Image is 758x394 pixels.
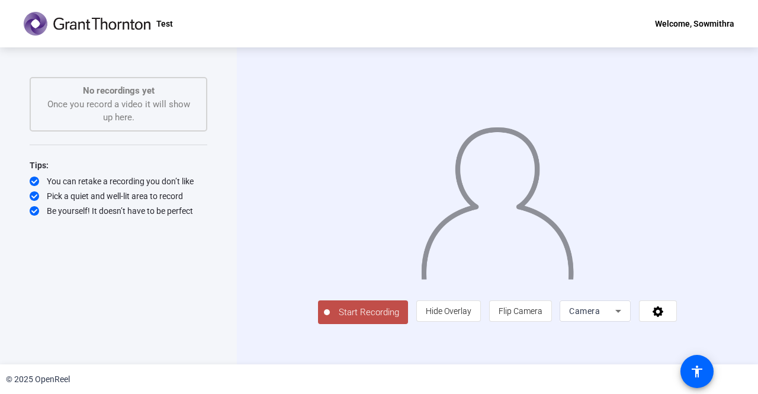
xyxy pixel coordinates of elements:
button: Hide Overlay [416,300,481,322]
button: Start Recording [318,300,408,324]
div: Pick a quiet and well-lit area to record [30,190,207,202]
mat-icon: accessibility [690,364,704,379]
span: Hide Overlay [426,306,471,316]
img: OpenReel logo [24,12,150,36]
button: Flip Camera [489,300,552,322]
div: Welcome, Sowmithra [655,17,734,31]
p: Test [156,17,173,31]
span: Flip Camera [499,306,542,316]
div: © 2025 OpenReel [6,373,70,386]
div: Tips: [30,158,207,172]
p: No recordings yet [43,84,194,98]
span: Camera [569,306,600,316]
div: Be yourself! It doesn’t have to be perfect [30,205,207,217]
img: overlay [420,118,575,280]
span: Start Recording [330,306,408,319]
div: Once you record a video it will show up here. [43,84,194,124]
div: You can retake a recording you don’t like [30,175,207,187]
